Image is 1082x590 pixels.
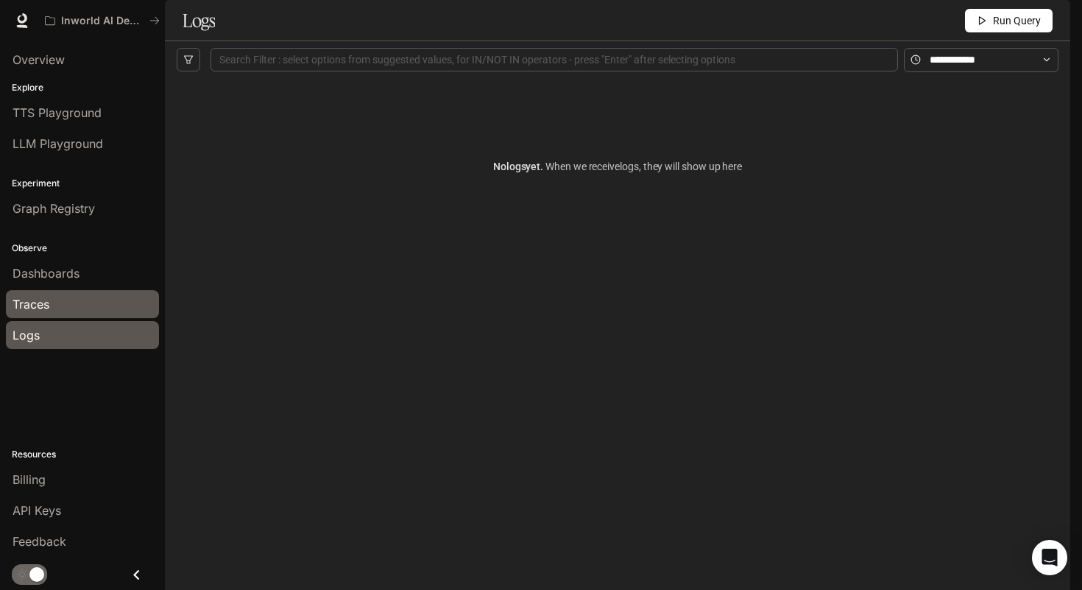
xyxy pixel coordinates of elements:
[493,158,742,175] article: No logs yet.
[61,15,144,27] p: Inworld AI Demos
[183,55,194,65] span: filter
[183,6,215,35] h1: Logs
[543,161,742,172] span: When we receive logs , they will show up here
[993,13,1041,29] span: Run Query
[38,6,166,35] button: All workspaces
[1032,540,1067,575] div: Open Intercom Messenger
[965,9,1053,32] button: Run Query
[177,48,200,71] button: filter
